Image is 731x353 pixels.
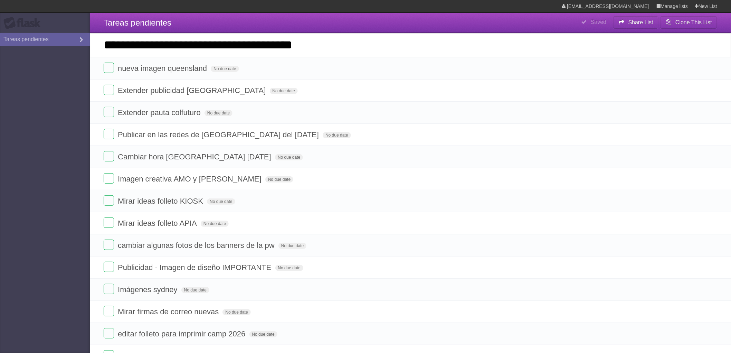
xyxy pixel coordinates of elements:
[118,197,205,205] span: Mirar ideas folleto KIOSK
[118,241,276,250] span: cambiar algunas fotos de los banners de la pw
[118,175,263,183] span: Imagen creativa AMO y [PERSON_NAME]
[118,219,199,227] span: Mirar ideas folleto APIA
[104,328,114,338] label: Done
[104,217,114,228] label: Done
[591,19,606,25] b: Saved
[104,173,114,184] label: Done
[205,110,232,116] span: No due date
[104,195,114,206] label: Done
[628,19,653,25] b: Share List
[118,263,273,272] span: Publicidad - Imagen de diseño IMPORTANTE
[104,129,114,139] label: Done
[118,108,202,117] span: Extender pauta colfuturo
[222,309,250,315] span: No due date
[118,64,209,73] span: nueva imagen queensland
[181,287,209,293] span: No due date
[104,85,114,95] label: Done
[275,265,303,271] span: No due date
[275,154,303,160] span: No due date
[3,17,45,29] div: Flask
[265,176,293,183] span: No due date
[104,63,114,73] label: Done
[660,16,717,29] button: Clone This List
[118,329,247,338] span: editar folleto para imprimir camp 2026
[211,66,239,72] span: No due date
[104,240,114,250] label: Done
[118,152,273,161] span: Cambiar hora [GEOGRAPHIC_DATA] [DATE]
[201,221,229,227] span: No due date
[118,130,321,139] span: Publicar en las redes de [GEOGRAPHIC_DATA] del [DATE]
[207,198,235,205] span: No due date
[613,16,659,29] button: Share List
[104,151,114,161] label: Done
[249,331,277,337] span: No due date
[118,285,179,294] span: Imágenes sydney
[323,132,351,138] span: No due date
[270,88,298,94] span: No due date
[104,284,114,294] label: Done
[675,19,712,25] b: Clone This List
[104,306,114,316] label: Done
[104,262,114,272] label: Done
[104,107,114,117] label: Done
[278,243,306,249] span: No due date
[104,18,171,27] span: Tareas pendientes
[118,86,267,95] span: Extender publicidad [GEOGRAPHIC_DATA]
[118,307,220,316] span: Mirar firmas de correo nuevas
